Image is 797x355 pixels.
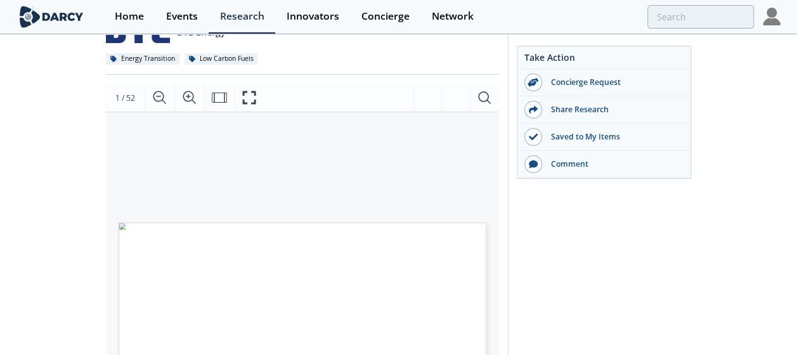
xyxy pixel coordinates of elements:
[115,11,144,22] div: Home
[106,53,180,65] div: Energy Transition
[185,53,259,65] div: Low Carbon Fuels
[542,158,684,170] div: Comment
[287,11,339,22] div: Innovators
[542,104,684,115] div: Share Research
[542,131,684,143] div: Saved to My Items
[647,5,754,29] input: Advanced Search
[361,11,410,22] div: Concierge
[220,11,264,22] div: Research
[432,11,474,22] div: Network
[517,51,690,69] div: Take Action
[763,8,781,25] img: Profile
[542,77,684,88] div: Concierge Request
[166,11,198,22] div: Events
[17,6,86,28] img: logo-wide.svg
